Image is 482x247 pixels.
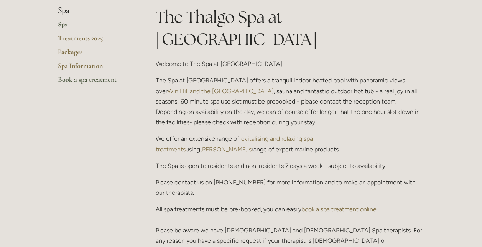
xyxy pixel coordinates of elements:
[58,6,131,16] li: Spa
[168,87,274,95] a: Win Hill and the [GEOGRAPHIC_DATA]
[58,61,131,75] a: Spa Information
[58,34,131,48] a: Treatments 2025
[200,146,252,153] a: [PERSON_NAME]'s
[156,133,424,154] p: We offer an extensive range of using range of expert marine products.
[301,206,377,213] a: book a spa treatment online
[58,20,131,34] a: Spa
[156,135,314,153] a: revitalising and relaxing spa treatments
[58,75,131,89] a: Book a spa treatment
[156,59,424,69] p: Welcome to The Spa at [GEOGRAPHIC_DATA].
[156,177,424,198] p: Please contact us on [PHONE_NUMBER] for more information and to make an appointment with our ther...
[58,48,131,61] a: Packages
[156,6,424,51] h1: The Thalgo Spa at [GEOGRAPHIC_DATA]
[156,161,424,171] p: The Spa is open to residents and non-residents 7 days a week - subject to availability.
[156,75,424,127] p: The Spa at [GEOGRAPHIC_DATA] offers a tranquil indoor heated pool with panoramic views over , sau...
